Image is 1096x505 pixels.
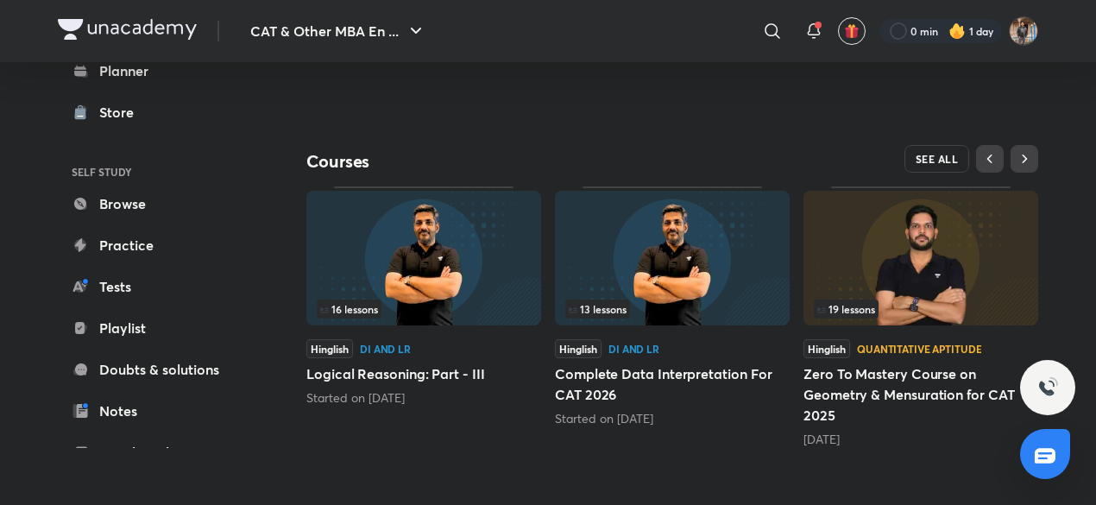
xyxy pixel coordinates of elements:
[58,435,258,470] a: Free live classes
[803,186,1038,447] div: Zero To Mastery Course on Geometry & Mensuration for CAT 2025
[569,304,627,314] span: 13 lessons
[306,191,541,325] img: Thumbnail
[838,17,866,45] button: avatar
[565,300,779,319] div: left
[814,300,1028,319] div: left
[317,300,531,319] div: infosection
[608,344,659,354] div: DI and LR
[844,23,860,39] img: avatar
[306,150,672,173] h4: Courses
[803,339,850,358] span: Hinglish
[306,363,541,384] h5: Logical Reasoning: Part - III
[58,311,258,345] a: Playlist
[58,54,258,88] a: Planner
[320,304,378,314] span: 16 lessons
[58,19,197,40] img: Company Logo
[916,153,959,165] span: SEE ALL
[817,304,875,314] span: 19 lessons
[317,300,531,319] div: left
[58,352,258,387] a: Doubts & solutions
[360,344,411,354] div: DI and LR
[58,394,258,428] a: Notes
[857,344,981,354] div: Quantitative Aptitude
[565,300,779,319] div: infocontainer
[58,157,258,186] h6: SELF STUDY
[58,269,258,304] a: Tests
[565,300,779,319] div: infosection
[306,339,353,358] span: Hinglish
[306,186,541,406] div: Logical Reasoning: Part - III
[555,339,602,358] span: Hinglish
[555,186,790,426] div: Complete Data Interpretation For CAT 2026
[803,431,1038,448] div: 1 day ago
[99,102,144,123] div: Store
[1009,16,1038,46] img: Mayank kardam
[904,145,970,173] button: SEE ALL
[814,300,1028,319] div: infocontainer
[803,191,1038,325] img: Thumbnail
[555,191,790,325] img: Thumbnail
[555,363,790,405] h5: Complete Data Interpretation For CAT 2026
[58,95,258,129] a: Store
[814,300,1028,319] div: infosection
[948,22,966,40] img: streak
[1037,377,1058,398] img: ttu
[58,228,258,262] a: Practice
[555,410,790,427] div: Started on Jul 9
[803,363,1038,426] h5: Zero To Mastery Course on Geometry & Mensuration for CAT 2025
[317,300,531,319] div: infocontainer
[58,186,258,221] a: Browse
[58,19,197,44] a: Company Logo
[306,389,541,407] div: Started on Aug 4
[240,14,437,48] button: CAT & Other MBA En ...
